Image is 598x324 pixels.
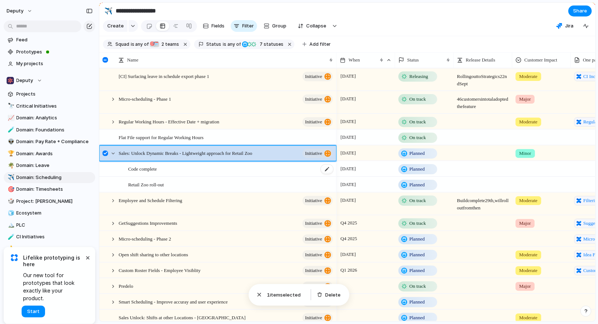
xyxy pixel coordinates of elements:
button: 7 statuses [241,40,285,48]
span: Customer Impact [524,56,557,64]
span: [CI] Surfacing leave in schedule export phase 1 [119,72,209,80]
button: 👽 [7,138,14,145]
button: 🧪 [7,126,14,134]
span: initiative [305,234,322,244]
span: Moderate [519,251,538,258]
span: Moderate [519,314,538,321]
span: Needs Change Notice [16,245,93,253]
div: 🏔️ [8,221,13,229]
button: Collapse [293,20,330,32]
div: 🧊 [8,209,13,217]
span: Micro-scheduling - Phase 2 [119,234,171,243]
span: Code complete [128,164,157,173]
a: 🏔️PLC [4,220,95,231]
button: Group [260,20,290,32]
div: 🌴Domain: Leave [4,160,95,171]
button: initiative [302,313,333,323]
button: initiative [302,234,333,244]
span: [DATE] [339,133,358,142]
button: Add filter [298,39,335,49]
div: 🎯 [8,185,13,194]
a: ⚠️Needs Change Notice [4,243,95,254]
span: 2 [160,41,166,47]
div: 📈 [8,114,13,122]
div: ⚠️ [8,245,13,253]
span: Sales Unlock: Shifts at other Locations - [GEOGRAPHIC_DATA] [119,313,246,321]
a: 🔭Critical Initiatives [4,101,95,112]
div: 🎲 [8,197,13,205]
span: Planned [409,181,425,189]
a: 📈Domain: Analytics [4,112,95,123]
button: Delete [314,290,343,300]
button: initiative [302,94,333,104]
span: Planned [409,314,425,321]
span: Planned [409,298,425,306]
span: [DATE] [339,149,358,157]
span: Project: [PERSON_NAME] [16,198,93,205]
span: Q4 2025 [339,219,359,227]
span: initiative [305,148,322,159]
span: Domain: Timesheets [16,186,93,193]
span: Start [27,308,40,315]
span: On track [409,134,426,141]
span: 7 [257,41,264,47]
span: Planned [409,165,425,173]
button: initiative [302,72,333,81]
span: any of [134,41,149,48]
span: Status [207,41,222,48]
button: Filter [231,20,257,32]
span: My projects [16,60,93,67]
span: Fields [212,22,225,30]
span: item selected [267,291,305,299]
button: Deputy [4,75,95,86]
span: Delete [325,291,341,299]
span: Q4 2025 [339,234,359,243]
span: Moderate [519,118,538,126]
span: On track [409,220,426,227]
button: initiative [302,266,333,275]
span: Moderate [519,267,538,274]
button: isany of [222,40,242,48]
span: Squad [115,41,129,48]
a: 🎲Project: [PERSON_NAME] [4,196,95,207]
span: initiative [305,218,322,228]
span: Release Details [466,56,495,64]
div: 🧪 [8,126,13,134]
span: initiative [305,265,322,276]
span: Add filter [309,41,331,48]
span: Planned [409,267,425,274]
span: [DATE] [339,196,358,205]
span: PLC [16,221,93,229]
a: Projects [4,89,95,100]
span: Sales: Unlock Dynamic Breaks - Lightweight approach for Retail Zoo [119,149,252,157]
div: ✈️Domain: Scheduling [4,172,95,183]
span: is [223,41,227,48]
span: initiative [305,117,322,127]
button: initiative [302,250,333,260]
a: 👽Domain: Pay Rate + Compliance [4,136,95,147]
button: 🏔️ [7,221,14,229]
button: initiative [302,282,333,291]
span: Build complete 29th, will rollout from then [454,193,512,212]
span: On track [409,118,426,126]
span: Major [519,220,531,227]
a: 🧪CI Initiatives [4,231,95,242]
span: Prototypes [16,48,93,56]
span: Micro-scheduling - Phase 1 [119,94,171,103]
button: initiative [302,149,333,158]
button: 🎯🗓️2 teams [149,40,181,48]
div: 🌴 [8,161,13,170]
span: Planned [409,150,425,157]
button: initiative [302,117,333,127]
span: GetSuggestions Improvements [119,219,177,227]
div: 🏆Domain: Awards [4,148,95,159]
div: ✈️ [104,6,112,16]
span: Filter [242,22,254,30]
span: Custom Roster Fields - Employee Visiblity [119,266,201,274]
span: On track [409,283,426,290]
div: 🎯 [150,41,156,47]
